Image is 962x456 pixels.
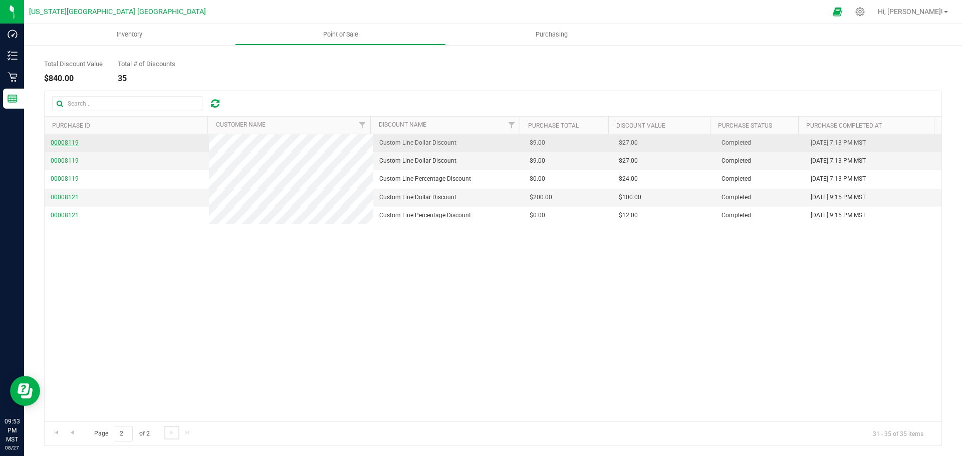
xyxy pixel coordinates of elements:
[854,7,866,17] div: Manage settings
[878,8,943,16] span: Hi, [PERSON_NAME]!
[86,426,158,441] span: Page of 2
[5,444,20,451] p: 08/27
[51,139,79,146] span: 00008119
[216,121,266,128] a: Customer Name
[52,122,90,129] a: Purchase ID
[530,211,545,220] span: $0.00
[722,193,751,202] span: Completed
[51,175,79,182] span: 00008119
[530,138,545,148] span: $9.00
[811,138,866,148] span: [DATE] 7:13 PM MST
[118,75,175,83] div: 35
[619,174,638,184] span: $24.00
[530,156,545,166] span: $9.00
[528,122,579,129] a: Purchase Total
[29,8,206,16] span: [US_STATE][GEOGRAPHIC_DATA] [GEOGRAPHIC_DATA]
[235,24,446,45] a: Point of Sale
[865,426,931,441] span: 31 - 35 of 35 items
[49,426,64,439] a: Go to the first page
[52,96,202,111] input: Search...
[522,30,581,39] span: Purchasing
[811,156,866,166] span: [DATE] 7:13 PM MST
[379,174,471,184] span: Custom Line Percentage Discount
[379,193,456,202] span: Custom Line Dollar Discount
[811,211,866,220] span: [DATE] 9:15 PM MST
[44,75,103,83] div: $840.00
[44,61,103,67] div: Total Discount Value
[619,193,641,202] span: $100.00
[8,51,18,61] inline-svg: Inventory
[718,122,772,129] a: Purchase Status
[379,138,456,148] span: Custom Line Dollar Discount
[722,174,751,184] span: Completed
[806,122,882,129] a: Purchase Completed At
[8,29,18,39] inline-svg: Dashboard
[619,211,638,220] span: $12.00
[379,121,426,128] a: Discount Name
[619,156,638,166] span: $27.00
[722,138,751,148] span: Completed
[530,193,552,202] span: $200.00
[310,30,372,39] span: Point of Sale
[103,30,156,39] span: Inventory
[619,138,638,148] span: $27.00
[446,24,657,45] a: Purchasing
[51,157,79,164] span: 00008119
[10,376,40,406] iframe: Resource center
[530,174,545,184] span: $0.00
[811,193,866,202] span: [DATE] 9:15 PM MST
[379,211,471,220] span: Custom Line Percentage Discount
[616,122,665,129] a: Discount Value
[379,156,456,166] span: Custom Line Dollar Discount
[811,174,866,184] span: [DATE] 7:13 PM MST
[722,156,751,166] span: Completed
[51,194,79,201] span: 00008121
[51,212,79,219] span: 00008121
[65,426,79,439] a: Go to the previous page
[24,24,235,45] a: Inventory
[722,211,751,220] span: Completed
[503,117,520,134] a: Filter
[826,2,849,22] span: Open Ecommerce Menu
[115,426,133,441] input: 2
[354,117,370,134] a: Filter
[8,94,18,104] inline-svg: Reports
[8,72,18,82] inline-svg: Retail
[5,417,20,444] p: 09:53 PM MST
[118,61,175,67] div: Total # of Discounts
